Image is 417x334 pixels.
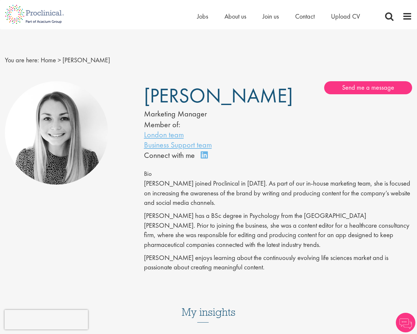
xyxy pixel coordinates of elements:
[331,12,360,21] a: Upload CV
[144,211,412,250] p: [PERSON_NAME] has a BSc degree in Psychology from the [GEOGRAPHIC_DATA][PERSON_NAME]. Prior to jo...
[63,56,110,64] span: [PERSON_NAME]
[197,12,208,21] a: Jobs
[5,310,88,329] iframe: reCAPTCHA
[144,253,412,272] p: [PERSON_NAME] enjoys learning about the continuously evolving life sciences market and is passion...
[182,295,236,329] h3: My insights
[144,83,293,109] span: [PERSON_NAME]
[263,12,279,21] a: Join us
[324,81,412,94] a: Send me a message
[5,56,39,64] span: You are here:
[58,56,61,64] span: >
[41,56,56,64] a: breadcrumb link
[144,108,259,119] div: Marketing Manager
[224,12,246,21] a: About us
[144,140,212,150] a: Business Support team
[144,170,152,178] span: Bio
[396,313,415,332] img: Chatbot
[295,12,315,21] a: Contact
[5,81,108,185] img: Hannah Burke
[144,119,180,129] label: Member of:
[144,129,184,140] a: London team
[144,179,412,208] p: [PERSON_NAME] joined Proclinical in [DATE]. As part of our in-house marketing team, she is focuse...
